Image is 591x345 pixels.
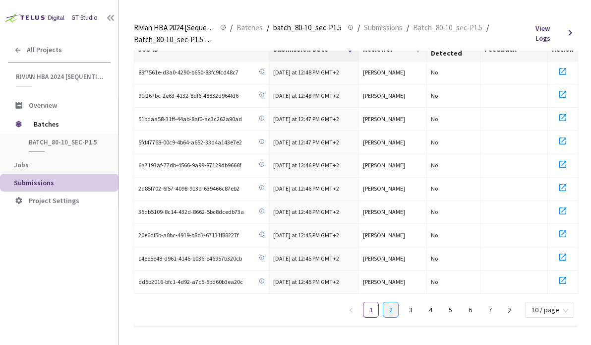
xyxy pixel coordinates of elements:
a: Batches [235,22,265,33]
span: 51bdaa58-31ff-44ab-8af0-ac3c262a90ad [138,115,242,124]
span: No [431,185,438,192]
a: 2 [383,302,398,317]
a: Batch_80-10_sec-P1.5 [411,22,484,33]
span: No [431,92,438,99]
li: Next Page [502,302,518,318]
span: [DATE] at 12:46 PM GMT+2 [273,208,339,215]
li: 5 [442,302,458,318]
li: 6 [462,302,478,318]
span: 10 / page [532,302,568,317]
span: batch_80-10_sec-P1.5 [29,138,102,146]
li: / [357,22,360,34]
span: Submission Date [273,45,345,53]
span: [PERSON_NAME] [363,231,405,239]
span: Rivian HBA 2024 [Sequential] [134,22,214,34]
span: [DATE] at 12:47 PM GMT+2 [273,138,339,146]
button: right [502,302,518,318]
span: No [431,69,438,76]
a: 6 [463,302,477,317]
span: 20e6df5b-a0bc-4919-b8d3-67131f88227f [138,231,238,240]
span: dd5b2016-bfc1-4d92-a7c5-5bd60b3ea20c [138,277,243,287]
span: Project Settings [29,196,79,205]
span: No [431,278,438,285]
span: [PERSON_NAME] [363,69,405,76]
button: left [343,302,359,318]
span: Batch_80-10_sec-P1.5 QC - [DATE] [134,34,214,46]
a: 7 [482,302,497,317]
li: / [267,22,269,34]
span: All Projects [27,46,62,54]
li: / [486,22,489,34]
span: [PERSON_NAME] [363,255,405,262]
span: View Logs [535,23,563,43]
span: [DATE] at 12:45 PM GMT+2 [273,278,339,285]
span: c4ee5e48-d961-4145-b036-e46957b320cb [138,254,242,264]
span: No [431,208,438,215]
span: Batch_80-10_sec-P1.5 [413,22,482,34]
span: Reviewer [363,45,413,53]
span: 6a7193af-77db-4566-9a99-87129db9666f [138,161,241,170]
span: No [431,255,438,262]
span: Submissions [364,22,403,34]
div: Page Size [526,302,574,314]
span: [PERSON_NAME] [363,278,405,285]
span: [DATE] at 12:48 PM GMT+2 [273,69,339,76]
li: / [407,22,409,34]
a: 1 [363,302,378,317]
span: Rivian HBA 2024 [Sequential] [16,72,105,81]
span: Jobs [14,160,29,169]
span: [DATE] at 12:46 PM GMT+2 [273,161,339,169]
span: Batches [34,114,102,134]
div: GT Studio [71,13,98,23]
li: 2 [383,302,399,318]
li: 1 [363,302,379,318]
span: left [348,307,354,313]
a: 5 [443,302,458,317]
span: No [431,231,438,239]
li: Previous Page [343,302,359,318]
li: / [230,22,233,34]
span: No [431,138,438,146]
a: Submissions [362,22,405,33]
span: [PERSON_NAME] [363,138,405,146]
span: [DATE] at 12:45 PM GMT+2 [273,231,339,239]
span: Batches [236,22,263,34]
span: batch_80-10_sec-P1.5 [273,22,342,34]
span: 5fd47768-00c9-4b64-a652-33d4a143e7e2 [138,138,242,147]
span: No [431,115,438,123]
span: 2d85f702-6f57-4098-913d-639466c87eb2 [138,184,239,194]
span: [PERSON_NAME] [363,208,405,215]
span: Overview [29,101,57,110]
li: 3 [403,302,418,318]
span: [PERSON_NAME] [363,115,405,123]
span: [PERSON_NAME] [363,161,405,169]
li: 7 [482,302,498,318]
a: 3 [403,302,418,317]
span: [DATE] at 12:45 PM GMT+2 [273,255,339,262]
span: No [431,161,438,169]
span: 35db5109-8c14-432d-8662-5bc8dcedb73a [138,207,244,217]
a: 4 [423,302,438,317]
span: [DATE] at 12:46 PM GMT+2 [273,185,339,192]
span: [PERSON_NAME] [363,92,405,99]
span: [DATE] at 12:48 PM GMT+2 [273,92,339,99]
span: Submissions [14,178,54,187]
span: [DATE] at 12:47 PM GMT+2 [273,115,339,123]
span: 91f267bc-2e63-4132-8df6-48832d964fd6 [138,91,238,101]
span: [PERSON_NAME] [363,185,405,192]
span: 89f7561e-d3a0-4290-b650-83fc9fcd48c7 [138,68,238,77]
span: right [507,307,513,313]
